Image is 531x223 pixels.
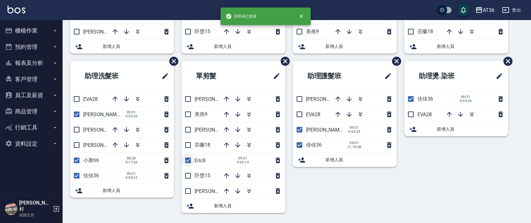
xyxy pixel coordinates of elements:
button: 員工及薪資 [3,87,60,103]
button: 商品管理 [3,103,60,120]
p: 高階主管 [19,212,51,218]
span: 排班表已更新 [226,13,257,19]
span: [PERSON_NAME]6 [195,127,235,133]
span: 佳佳36 [83,173,99,179]
span: 新增人員 [103,187,169,194]
span: 09/21 [459,95,472,99]
span: 刪除班表 [499,52,513,70]
span: 美燕9 [306,29,319,34]
span: 刪除班表 [387,52,402,70]
button: AT36 [473,4,497,17]
span: EVA28 [306,111,320,117]
span: [PERSON_NAME]56 [83,127,126,133]
span: 9:59:29 [347,130,361,134]
button: 櫃檯作業 [3,23,60,39]
h2: 助理護髮班 [298,65,365,87]
span: 修改班表的標題 [269,69,280,84]
span: 佳佳36 [417,96,433,102]
span: [PERSON_NAME]58 [306,127,349,133]
span: [PERSON_NAME]55 [83,142,126,148]
span: 芬蘭18 [417,29,433,34]
h2: 助理洗髮班 [75,65,143,87]
span: 新增人員 [437,43,503,50]
div: 新增人員 [181,39,285,54]
span: [PERSON_NAME]11 [195,188,238,194]
h2: 單剪髮 [186,65,248,87]
span: [PERSON_NAME]6 [83,29,124,35]
span: EVA28 [417,111,432,117]
span: [PERSON_NAME]58 [83,111,126,117]
div: 新增人員 [404,39,508,54]
span: 09/21 [347,141,361,145]
div: 新增人員 [293,153,397,167]
span: 08/26 [125,156,138,160]
span: 09/21 [347,126,361,130]
div: 新增人員 [404,122,508,136]
span: [PERSON_NAME]56 [306,96,349,102]
button: 預約管理 [3,39,60,55]
button: save [457,4,470,16]
span: 9:59:23 [125,176,138,180]
div: AT36 [483,6,494,14]
span: 9:59:14 [236,160,250,164]
span: 新增人員 [437,126,503,132]
span: [PERSON_NAME]16 [195,96,238,102]
span: 修改班表的標題 [158,69,169,84]
img: Person [5,203,18,215]
button: 行銷工具 [3,119,60,136]
button: close [294,9,308,23]
h2: 助理燙.染班 [409,65,478,87]
span: 新增人員 [325,157,392,163]
span: 小唐66 [83,157,99,163]
button: 資料設定 [3,136,60,152]
button: 報表及分析 [3,55,60,71]
span: 9:17:50 [125,160,138,164]
span: 阡慧15 [195,29,210,34]
span: 新增人員 [214,43,280,50]
span: 新增人員 [325,43,392,50]
button: 客戶管理 [3,71,60,87]
span: 刪除班表 [165,52,179,70]
span: 11:19:08 [347,145,361,149]
span: 9:59:35 [459,99,472,103]
span: 新增人員 [214,203,280,209]
img: Logo [8,6,25,13]
h5: [PERSON_NAME]村 [19,200,51,212]
span: Eric8 [195,158,206,163]
span: EVA28 [83,96,98,102]
span: 09/21 [236,156,250,160]
span: 09/21 [125,110,138,114]
span: 美燕9 [195,111,207,117]
span: 修改班表的標題 [492,69,503,84]
span: 新增人員 [103,43,169,50]
span: 芬蘭18 [195,142,210,148]
div: 新增人員 [293,39,397,54]
span: 刪除班表 [276,52,291,70]
span: 修改班表的標題 [380,69,392,84]
div: 新增人員 [70,39,174,54]
span: 佳佳36 [306,142,322,148]
span: 9:59:20 [125,114,138,118]
span: 阡慧15 [195,173,210,179]
button: 登出 [499,4,523,16]
div: 新增人員 [70,184,174,198]
div: 新增人員 [181,199,285,213]
span: 09/21 [125,172,138,176]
